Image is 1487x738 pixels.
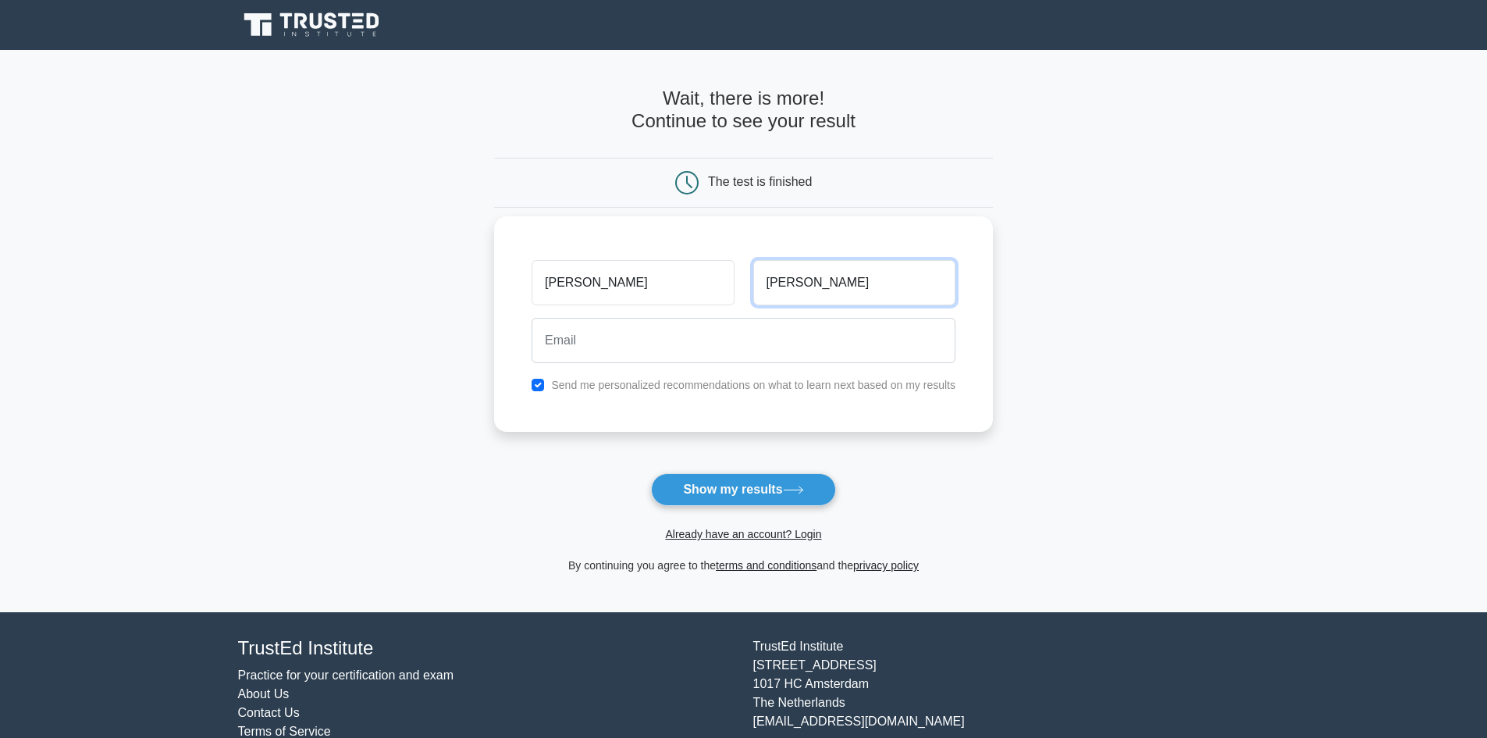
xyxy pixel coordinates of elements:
[238,637,735,660] h4: TrustEd Institute
[532,260,734,305] input: First name
[238,668,454,682] a: Practice for your certification and exam
[485,556,1002,575] div: By continuing you agree to the and the
[716,559,816,572] a: terms and conditions
[494,87,993,133] h4: Wait, there is more! Continue to see your result
[853,559,919,572] a: privacy policy
[665,528,821,540] a: Already have an account? Login
[238,725,331,738] a: Terms of Service
[238,706,300,719] a: Contact Us
[532,318,955,363] input: Email
[238,687,290,701] a: About Us
[708,175,812,188] div: The test is finished
[551,379,955,391] label: Send me personalized recommendations on what to learn next based on my results
[651,473,835,506] button: Show my results
[753,260,955,305] input: Last name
